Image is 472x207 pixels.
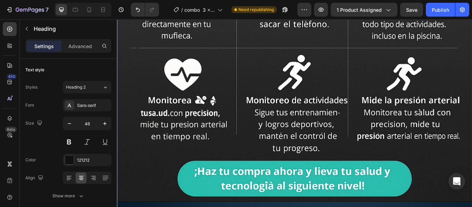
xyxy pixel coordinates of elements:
span: / [181,6,183,13]
div: Publish [432,6,449,13]
span: 1 product assigned [337,6,382,13]
p: 7 [45,6,49,14]
iframe: Design area [117,19,472,207]
button: Publish [426,3,455,17]
div: Color [25,157,36,163]
div: Font [25,102,34,108]
button: 1 product assigned [331,3,397,17]
span: Need republishing [238,7,274,13]
p: Settings [34,43,54,50]
div: Align [25,173,45,183]
p: Advanced [68,43,92,50]
div: Styles [25,84,37,90]
div: Beta [5,127,17,132]
button: Heading 2 [63,81,111,93]
div: Open Intercom Messenger [448,173,465,190]
button: Save [400,3,423,17]
button: 7 [3,3,52,17]
button: Show more [25,190,111,202]
div: Undo/Redo [131,3,159,17]
div: Show more [52,192,85,199]
p: Heading [34,25,109,33]
div: Size [25,119,44,128]
div: 450 [7,74,17,79]
div: Text style [25,67,44,73]
span: Heading 2 [66,84,86,90]
div: Sans-serif [77,102,110,109]
span: Save [406,7,418,13]
div: 121212 [77,157,110,163]
span: combo 3 x 1 y68 mas audifonos m10 [184,6,215,13]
